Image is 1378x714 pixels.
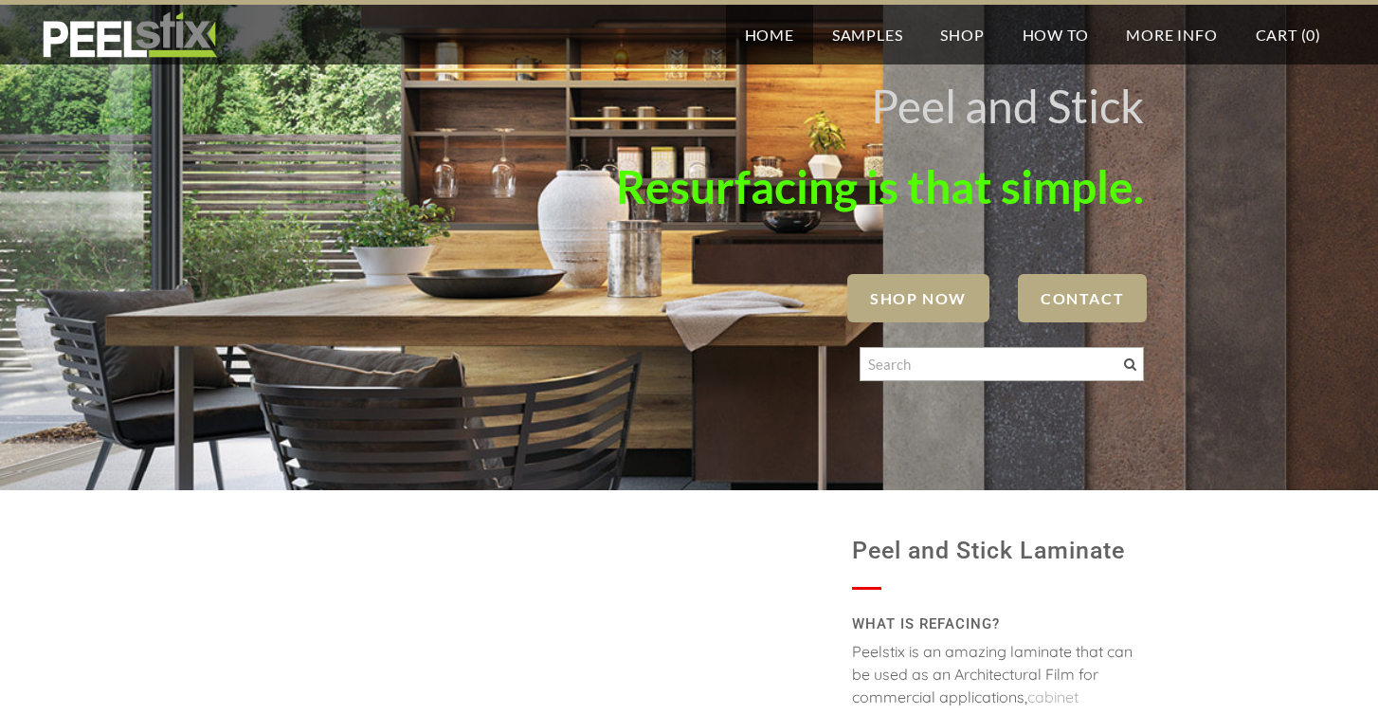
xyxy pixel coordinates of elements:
a: Cart (0) [1237,5,1340,64]
a: More Info [1107,5,1236,64]
a: Samples [813,5,922,64]
h1: Peel and Stick Laminate [852,528,1144,574]
input: Search [860,347,1144,381]
a: How To [1004,5,1108,64]
font: Peel and Stick ​ [871,79,1144,133]
span: Search [1124,358,1136,371]
h2: WHAT IS REFACING? [852,609,1144,640]
a: SHOP NOW [847,274,989,322]
a: Home [726,5,813,64]
font: Resurfacing is that simple. [616,159,1144,213]
span: 0 [1306,26,1315,44]
a: Contact [1018,274,1147,322]
a: Shop [921,5,1003,64]
img: REFACE SUPPLIES [38,11,221,59]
